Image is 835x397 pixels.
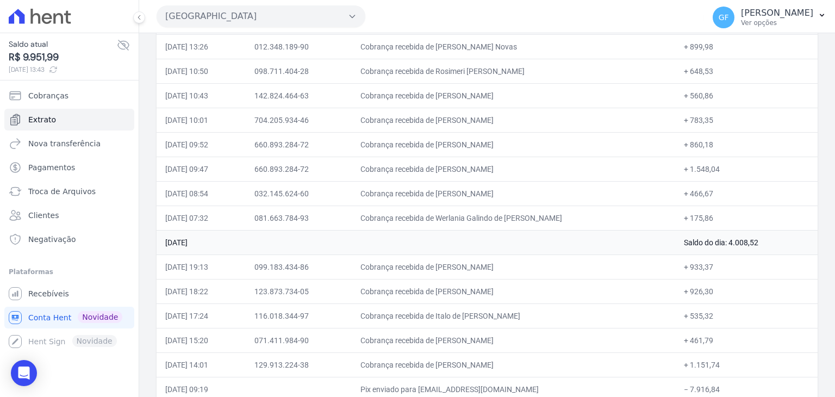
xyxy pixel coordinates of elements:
a: Cobranças [4,85,134,107]
a: Conta Hent Novidade [4,307,134,328]
td: 098.711.404-28 [246,59,352,83]
td: + 648,53 [675,59,818,83]
td: [DATE] 09:47 [157,157,246,181]
td: 660.893.284-72 [246,132,352,157]
td: + 899,98 [675,34,818,59]
a: Extrato [4,109,134,131]
div: Open Intercom Messenger [11,360,37,386]
nav: Sidebar [9,85,130,352]
p: Ver opções [741,18,813,27]
button: GF [PERSON_NAME] Ver opções [704,2,835,33]
span: Recebíveis [28,288,69,299]
td: Cobrança recebida de [PERSON_NAME] [352,83,675,108]
td: + 1.151,74 [675,352,818,377]
td: 704.205.934-46 [246,108,352,132]
a: Pagamentos [4,157,134,178]
a: Negativação [4,228,134,250]
td: 116.018.344-97 [246,303,352,328]
td: Cobrança recebida de [PERSON_NAME] [352,255,675,279]
span: Pagamentos [28,162,75,173]
a: Troca de Arquivos [4,181,134,202]
td: 129.913.224-38 [246,352,352,377]
td: 012.348.189-90 [246,34,352,59]
td: 123.873.734-05 [246,279,352,303]
td: Cobrança recebida de [PERSON_NAME] [352,279,675,303]
td: 081.663.784-93 [246,206,352,230]
td: Cobrança recebida de [PERSON_NAME] [352,108,675,132]
td: + 926,30 [675,279,818,303]
div: Plataformas [9,265,130,278]
span: R$ 9.951,99 [9,50,117,65]
td: + 783,35 [675,108,818,132]
a: Nova transferência [4,133,134,154]
td: Cobrança recebida de Werlania Galindo de [PERSON_NAME] [352,206,675,230]
td: [DATE] 15:20 [157,328,246,352]
td: [DATE] 17:24 [157,303,246,328]
td: Cobrança recebida de [PERSON_NAME] [352,181,675,206]
span: Negativação [28,234,76,245]
td: Cobrança recebida de [PERSON_NAME] [352,352,675,377]
td: + 560,86 [675,83,818,108]
span: GF [719,14,729,21]
td: + 860,18 [675,132,818,157]
span: [DATE] 13:43 [9,65,117,75]
td: [DATE] 09:52 [157,132,246,157]
td: [DATE] 07:32 [157,206,246,230]
td: Saldo do dia: 4.008,52 [675,230,818,255]
td: Cobrança recebida de Italo de [PERSON_NAME] [352,303,675,328]
span: Novidade [78,311,122,323]
td: [DATE] 14:01 [157,352,246,377]
span: Conta Hent [28,312,71,323]
a: Clientes [4,204,134,226]
span: Clientes [28,210,59,221]
td: Cobrança recebida de [PERSON_NAME] Novas [352,34,675,59]
td: Cobrança recebida de [PERSON_NAME] [352,328,675,352]
td: [DATE] 08:54 [157,181,246,206]
td: [DATE] 10:43 [157,83,246,108]
td: + 466,67 [675,181,818,206]
td: [DATE] 10:50 [157,59,246,83]
td: + 535,32 [675,303,818,328]
span: Cobranças [28,90,68,101]
a: Recebíveis [4,283,134,305]
p: [PERSON_NAME] [741,8,813,18]
td: + 175,86 [675,206,818,230]
span: Nova transferência [28,138,101,149]
td: + 933,37 [675,255,818,279]
td: 099.183.434-86 [246,255,352,279]
td: 032.145.624-60 [246,181,352,206]
td: Cobrança recebida de [PERSON_NAME] [352,157,675,181]
span: Saldo atual [9,39,117,50]
span: Extrato [28,114,56,125]
td: [DATE] [157,230,675,255]
span: Troca de Arquivos [28,186,96,197]
td: 071.411.984-90 [246,328,352,352]
td: [DATE] 10:01 [157,108,246,132]
button: [GEOGRAPHIC_DATA] [157,5,365,27]
td: [DATE] 18:22 [157,279,246,303]
td: [DATE] 13:26 [157,34,246,59]
td: 142.824.464-63 [246,83,352,108]
td: Cobrança recebida de [PERSON_NAME] [352,132,675,157]
td: [DATE] 19:13 [157,255,246,279]
td: 660.893.284-72 [246,157,352,181]
td: + 461,79 [675,328,818,352]
td: + 1.548,04 [675,157,818,181]
td: Cobrança recebida de Rosimeri [PERSON_NAME] [352,59,675,83]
